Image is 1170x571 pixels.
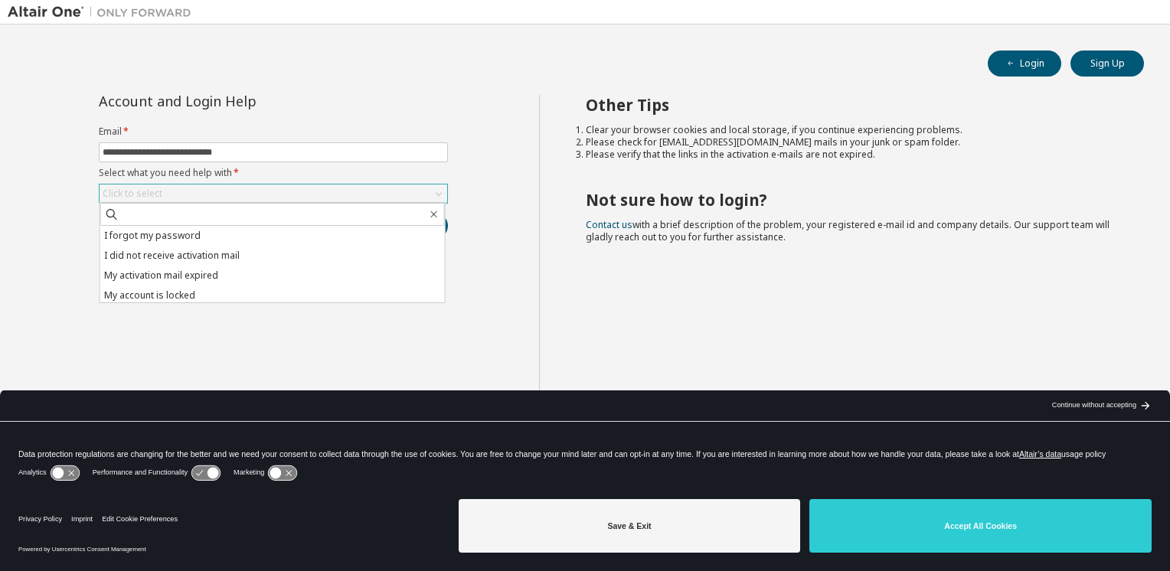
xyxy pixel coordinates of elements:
[586,124,1117,136] li: Clear your browser cookies and local storage, if you continue experiencing problems.
[586,218,632,231] a: Contact us
[586,136,1117,148] li: Please check for [EMAIL_ADDRESS][DOMAIN_NAME] mails in your junk or spam folder.
[586,148,1117,161] li: Please verify that the links in the activation e-mails are not expired.
[100,226,445,246] li: I forgot my password
[988,51,1061,77] button: Login
[586,218,1110,243] span: with a brief description of the problem, your registered e-mail id and company details. Our suppo...
[586,190,1117,210] h2: Not sure how to login?
[8,5,199,20] img: Altair One
[99,95,378,107] div: Account and Login Help
[99,126,448,138] label: Email
[100,184,447,203] div: Click to select
[586,95,1117,115] h2: Other Tips
[1070,51,1144,77] button: Sign Up
[103,188,162,200] div: Click to select
[99,167,448,179] label: Select what you need help with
